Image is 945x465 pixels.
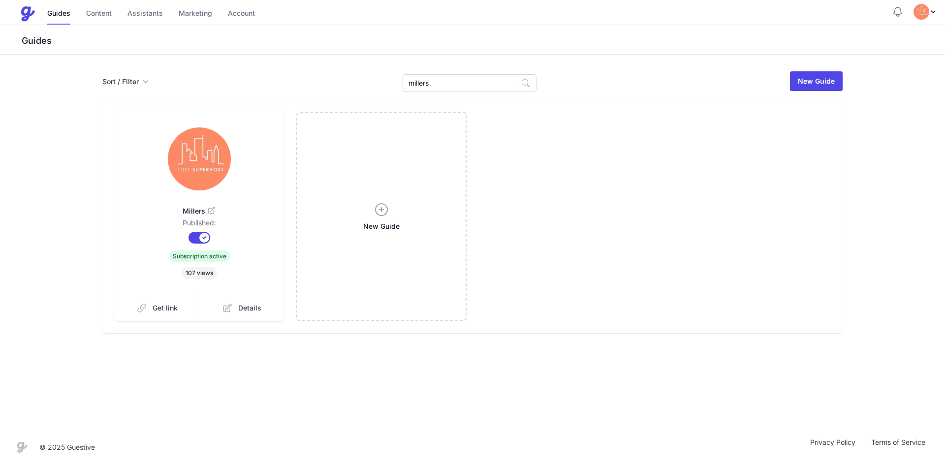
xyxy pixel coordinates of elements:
[296,112,467,321] a: New Guide
[127,3,163,25] a: Assistants
[130,206,269,216] span: Millers
[802,437,863,457] a: Privacy Policy
[182,267,217,279] span: 107 views
[169,250,230,262] span: Subscription active
[130,194,269,218] a: Millers
[403,74,516,92] input: Search Guides
[130,218,269,232] dd: Published:
[892,6,904,18] button: Notifications
[179,3,212,25] a: Marketing
[363,221,400,231] span: New Guide
[228,3,255,25] a: Account
[863,437,933,457] a: Terms of Service
[20,6,35,22] img: Guestive Guides
[114,295,200,321] a: Get link
[199,295,284,321] a: Details
[913,4,929,20] img: tvqjz9fzoj60utvjazy95u1g55mu
[153,303,178,313] span: Get link
[20,35,945,47] h3: Guides
[102,77,149,87] button: Sort / Filter
[47,3,70,25] a: Guides
[790,71,843,91] a: New Guide
[39,442,95,452] div: © 2025 Guestive
[238,303,261,313] span: Details
[86,3,112,25] a: Content
[168,127,231,190] img: n1bpygo9ag7z3ihgwpbapk5reqlz
[913,4,937,20] div: Profile Menu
